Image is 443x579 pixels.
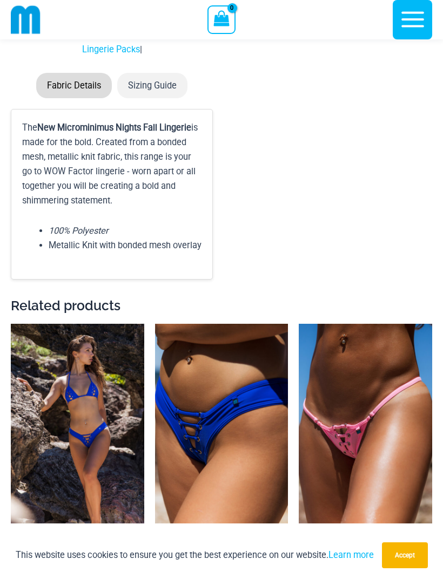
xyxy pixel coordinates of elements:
[49,226,109,236] em: 100% Polyester
[49,238,202,253] li: Metallic Knit with bonded mesh overlay
[37,122,191,133] b: New Microminimus Nights Fall Lingerie
[299,324,432,523] a: Link Pop Pink 4855 Bottom 01Link Pop Pink 3070 Top 4855 Bottom 03Link Pop Pink 3070 Top 4855 Bott...
[155,530,288,553] a: Link Cobalt Blue 4955 Thong Bikini Bottom
[11,324,144,523] img: Link Cobalt Blue 3070 Top 4955 Bottom 03
[11,42,213,57] p: |
[11,5,41,35] img: cropped mm emblem
[155,324,288,523] img: Link Cobalt Blue 4955 Bottom 02
[11,324,144,523] a: Link Cobalt Blue 3070 Top 4955 Bottom 03Link Cobalt Blue 3070 Top 4955 Bottom 04Link Cobalt Blue ...
[328,550,374,560] a: Learn more
[299,324,432,523] img: Link Pop Pink 4855 Bottom 01
[22,120,202,208] p: The is made for the bold. Created from a bonded mesh, metallic knit fabric, this range is your go...
[36,73,112,98] li: Fabric Details
[117,73,187,98] li: Sizing Guide
[16,548,374,562] p: This website uses cookies to ensure you get the best experience on our website.
[382,542,428,568] button: Accept
[207,5,235,33] a: View Shopping Cart, empty
[11,297,432,315] h2: Related products
[155,530,288,549] h2: Link Cobalt Blue 4955 Thong Bikini Bottom
[155,324,288,523] a: Link Cobalt Blue 4955 Bottom 02Link Cobalt Blue 4955 Bottom 03Link Cobalt Blue 4955 Bottom 03
[82,44,140,55] a: Lingerie Packs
